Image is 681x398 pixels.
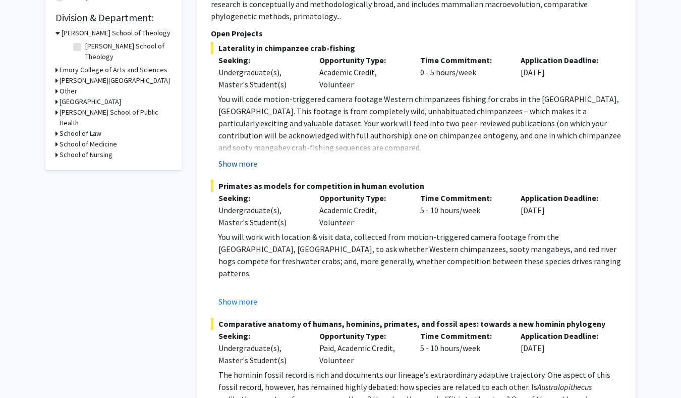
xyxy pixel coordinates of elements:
[218,295,257,308] button: Show more
[218,93,621,154] p: You will code motion-triggered camera footage Western chimpanzees fishing for crabs in the [GEOGR...
[218,192,304,204] p: Seeking:
[60,96,121,107] h3: [GEOGRAPHIC_DATA]
[218,204,304,228] div: Undergraduate(s), Master's Student(s)
[211,180,621,192] span: Primates as models for competition in human evolution
[60,107,172,128] h3: [PERSON_NAME] School of Public Health
[420,192,506,204] p: Time Commitment:
[211,27,621,39] p: Open Projects
[513,192,614,228] div: [DATE]
[218,54,304,66] p: Seeking:
[60,128,101,139] h3: School of Law
[8,353,43,390] iframe: Chat
[85,41,169,62] label: [PERSON_NAME] School of Theology
[312,330,413,366] div: Paid, Academic Credit, Volunteer
[60,65,167,75] h3: Emory College of Arts and Sciences
[62,28,171,38] h3: [PERSON_NAME] School of Theology
[218,66,304,90] div: Undergraduate(s), Master's Student(s)
[319,54,405,66] p: Opportunity Type:
[413,192,514,228] div: 5 - 10 hours/week
[211,318,621,330] span: Comparative anatomy of humans, hominins, primates, and fossil apes: towards a new hominin phylogeny
[319,192,405,204] p: Opportunity Type:
[60,150,112,160] h3: School of Nursing
[513,54,614,90] div: [DATE]
[60,75,170,86] h3: [PERSON_NAME][GEOGRAPHIC_DATA]
[55,12,172,24] h2: Division & Department:
[218,158,257,170] button: Show more
[521,192,606,204] p: Application Deadline:
[312,192,413,228] div: Academic Credit, Volunteer
[218,342,304,366] div: Undergraduate(s), Master's Student(s)
[60,139,117,150] h3: School of Medicine
[420,54,506,66] p: Time Commitment:
[521,54,606,66] p: Application Deadline:
[319,330,405,342] p: Opportunity Type:
[218,330,304,342] p: Seeking:
[211,42,621,54] span: Laterality in chimpanzee crab-fishing
[60,86,77,96] h3: Other
[312,54,413,90] div: Academic Credit, Volunteer
[513,330,614,366] div: [DATE]
[420,330,506,342] p: Time Commitment:
[521,330,606,342] p: Application Deadline:
[413,54,514,90] div: 0 - 5 hours/week
[413,330,514,366] div: 5 - 10 hours/week
[218,231,621,279] p: You will work with location & visit data, collected from motion-triggered camera footage from the...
